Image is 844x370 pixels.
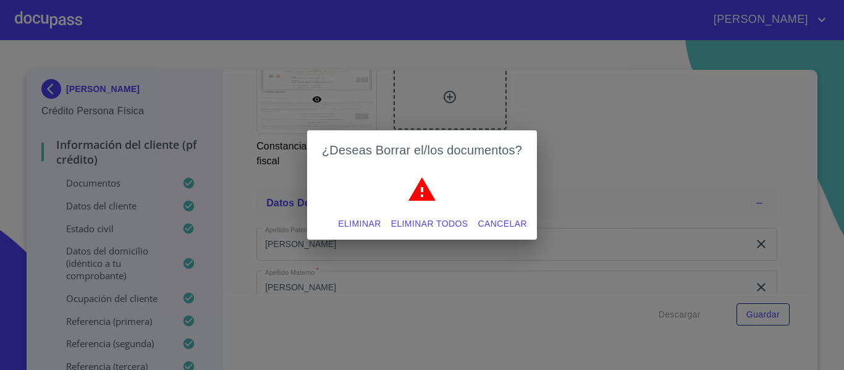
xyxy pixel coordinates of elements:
[386,212,473,235] button: Eliminar todos
[322,140,522,160] h2: ¿Deseas Borrar el/los documentos?
[478,216,527,232] span: Cancelar
[333,212,386,235] button: Eliminar
[391,216,468,232] span: Eliminar todos
[338,216,381,232] span: Eliminar
[473,212,532,235] button: Cancelar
